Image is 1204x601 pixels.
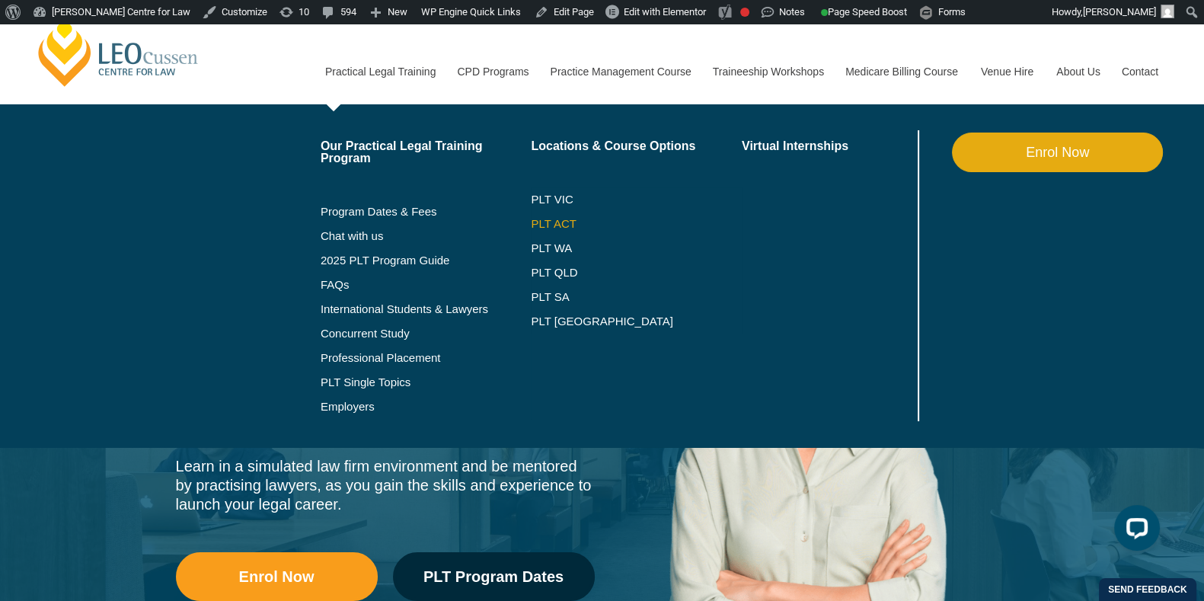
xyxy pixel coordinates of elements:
a: PLT WA [531,242,704,254]
div: Learn in a simulated law firm environment and be mentored by practising lawyers, as you gain the ... [176,457,595,514]
a: PLT SA [531,291,742,303]
a: Locations & Course Options [531,140,742,152]
a: PLT Program Dates [393,552,595,601]
a: Program Dates & Fees [321,206,532,218]
iframe: LiveChat chat widget [1102,499,1166,563]
a: FAQs [321,279,532,291]
a: Professional Placement [321,352,532,364]
a: Enrol Now [952,133,1163,172]
a: Practice Management Course [539,39,701,104]
a: Traineeship Workshops [701,39,834,104]
a: CPD Programs [446,39,538,104]
a: PLT QLD [531,267,742,279]
a: 2025 PLT Program Guide [321,254,493,267]
span: PLT Program Dates [423,569,564,584]
a: Venue Hire [969,39,1045,104]
a: Contact [1110,39,1170,104]
a: International Students & Lawyers [321,303,532,315]
span: Edit with Elementor [624,6,706,18]
a: Employers [321,401,532,413]
a: PLT [GEOGRAPHIC_DATA] [531,315,742,328]
a: PLT ACT [531,218,742,230]
a: [PERSON_NAME] Centre for Law [34,17,203,88]
span: Enrol Now [239,569,315,584]
a: PLT Single Topics [321,376,532,388]
a: PLT VIC [531,193,742,206]
a: Virtual Internships [742,140,915,152]
a: Concurrent Study [321,328,532,340]
span: [PERSON_NAME] [1083,6,1156,18]
a: Practical Legal Training [314,39,446,104]
div: Focus keyphrase not set [740,8,749,17]
a: About Us [1045,39,1110,104]
a: Chat with us [321,230,532,242]
a: Enrol Now [176,552,378,601]
a: Our Practical Legal Training Program [321,140,532,165]
a: Medicare Billing Course [834,39,969,104]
